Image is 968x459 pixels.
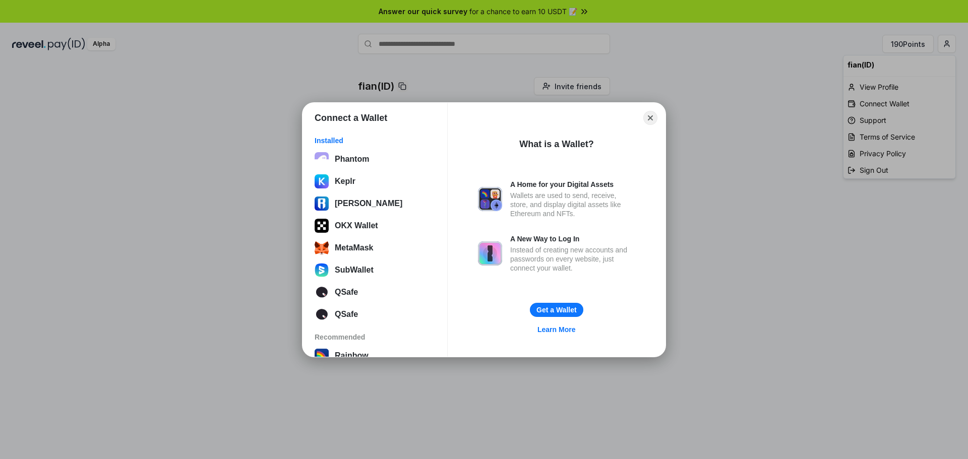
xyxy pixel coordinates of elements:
div: Instead of creating new accounts and passwords on every website, just connect your wallet. [510,245,635,273]
img: svg+xml;base64,PHN2ZyB3aWR0aD0iMTYwIiBoZWlnaHQ9IjE2MCIgZmlsbD0ibm9uZSIgeG1sbnM9Imh0dHA6Ly93d3cudz... [315,263,329,277]
img: svg%3E%0A [315,196,329,211]
button: Close [643,111,657,125]
div: Phantom [335,155,369,164]
div: A Home for your Digital Assets [510,180,635,189]
button: Phantom [312,149,438,169]
img: svg+xml,%3Csvg%20xmlns%3D%22http%3A%2F%2Fwww.w3.org%2F2000%2Fsvg%22%20fill%3D%22none%22%20viewBox... [478,241,502,266]
div: QSafe [335,288,358,297]
div: What is a Wallet? [519,138,593,150]
img: 5VZ71FV6L7PA3gg3tXrdQ+DgLhC+75Wq3no69P3MC0NFQpx2lL04Ql9gHK1bRDjsSBIvScBnDTk1WrlGIZBorIDEYJj+rhdgn... [315,219,329,233]
button: QSafe [312,282,438,302]
button: SubWallet [312,260,438,280]
div: Installed [315,136,435,145]
h1: Connect a Wallet [315,112,387,124]
div: QSafe [335,310,358,319]
button: Rainbow [312,346,438,366]
div: A New Way to Log In [510,234,635,243]
img: ByMCUfJCc2WaAAAAAElFTkSuQmCC [315,174,329,188]
div: Rainbow [335,351,369,360]
img: svg+xml,%3Csvg%20xmlns%3D%22http%3A%2F%2Fwww.w3.org%2F2000%2Fsvg%22%20fill%3D%22none%22%20viewBox... [478,187,502,211]
div: [PERSON_NAME] [335,199,402,208]
img: epq2vO3P5aLWl15yRS7Q49p1fHTx2Sgh99jU3kfXv7cnPATIVQHAx5oQs66JWv3SWEjHOsb3kKgmE5WNBxBId7C8gm8wEgOvz... [315,152,329,166]
img: svg+xml,%3Csvg%20width%3D%22120%22%20height%3D%22120%22%20viewBox%3D%220%200%20120%20120%22%20fil... [315,349,329,363]
div: SubWallet [335,266,374,275]
button: OKX Wallet [312,216,438,236]
img: svg+xml;base64,PD94bWwgdmVyc2lvbj0iMS4wIiBlbmNvZGluZz0iVVRGLTgiPz4KPHN2ZyB2ZXJzaW9uPSIxLjEiIHhtbG... [315,285,329,299]
div: Learn More [537,325,575,334]
button: [PERSON_NAME] [312,193,438,214]
div: OKX Wallet [335,221,378,230]
img: svg+xml;base64,PHN2ZyB3aWR0aD0iMzUiIGhlaWdodD0iMzQiIHZpZXdCb3g9IjAgMCAzNSAzNCIgZmlsbD0ibm9uZSIgeG... [315,241,329,255]
div: MetaMask [335,243,373,252]
button: Keplr [312,171,438,191]
div: Keplr [335,177,355,186]
div: Recommended [315,333,435,342]
a: Learn More [531,323,581,336]
div: Wallets are used to send, receive, store, and display digital assets like Ethereum and NFTs. [510,191,635,218]
div: Get a Wallet [536,305,577,314]
button: QSafe [312,304,438,324]
button: MetaMask [312,238,438,258]
img: svg+xml;base64,PD94bWwgdmVyc2lvbj0iMS4wIiBlbmNvZGluZz0iVVRGLTgiPz4KPHN2ZyB2ZXJzaW9uPSIxLjEiIHhtbG... [315,307,329,321]
button: Get a Wallet [530,303,583,317]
